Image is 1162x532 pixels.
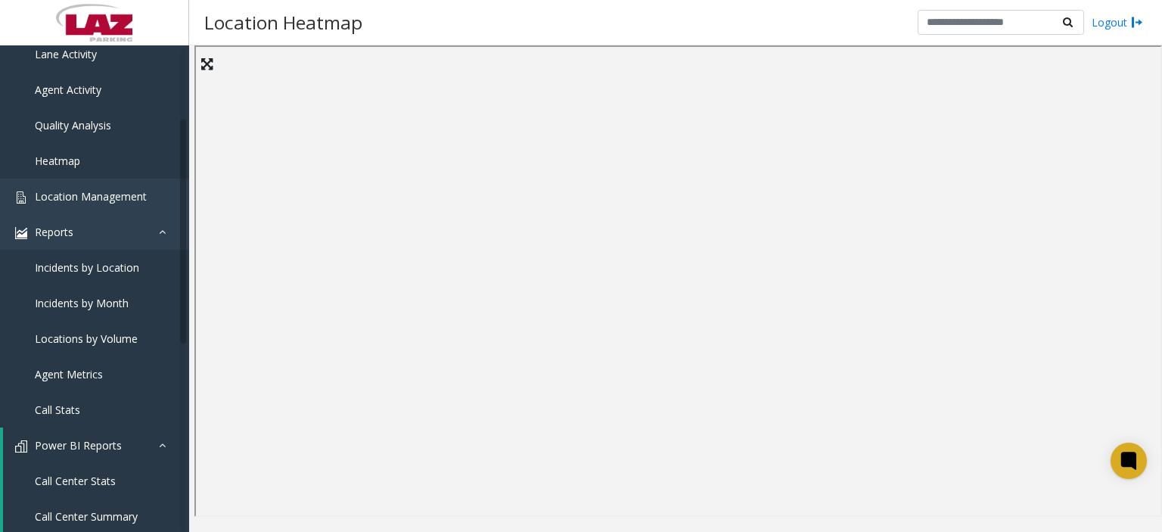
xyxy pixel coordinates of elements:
[35,509,138,524] span: Call Center Summary
[35,474,116,488] span: Call Center Stats
[35,225,73,239] span: Reports
[15,440,27,453] img: 'icon'
[35,47,97,61] span: Lane Activity
[15,227,27,239] img: 'icon'
[35,367,103,381] span: Agent Metrics
[197,4,370,41] h3: Location Heatmap
[35,403,80,417] span: Call Stats
[35,82,101,97] span: Agent Activity
[35,296,129,310] span: Incidents by Month
[35,331,138,346] span: Locations by Volume
[3,463,189,499] a: Call Center Stats
[35,189,147,204] span: Location Management
[35,260,139,275] span: Incidents by Location
[35,154,80,168] span: Heatmap
[15,191,27,204] img: 'icon'
[1092,14,1143,30] a: Logout
[35,438,122,453] span: Power BI Reports
[35,118,111,132] span: Quality Analysis
[3,428,189,463] a: Power BI Reports
[1131,14,1143,30] img: logout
